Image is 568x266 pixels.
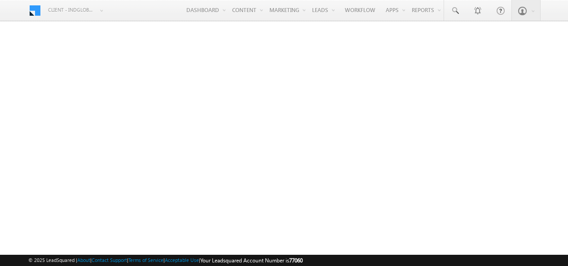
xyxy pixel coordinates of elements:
[92,257,127,263] a: Contact Support
[48,5,95,14] span: Client - indglobal1 (77060)
[28,256,303,265] span: © 2025 LeadSquared | | | | |
[77,257,90,263] a: About
[128,257,163,263] a: Terms of Service
[200,257,303,264] span: Your Leadsquared Account Number is
[289,257,303,264] span: 77060
[165,257,199,263] a: Acceptable Use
